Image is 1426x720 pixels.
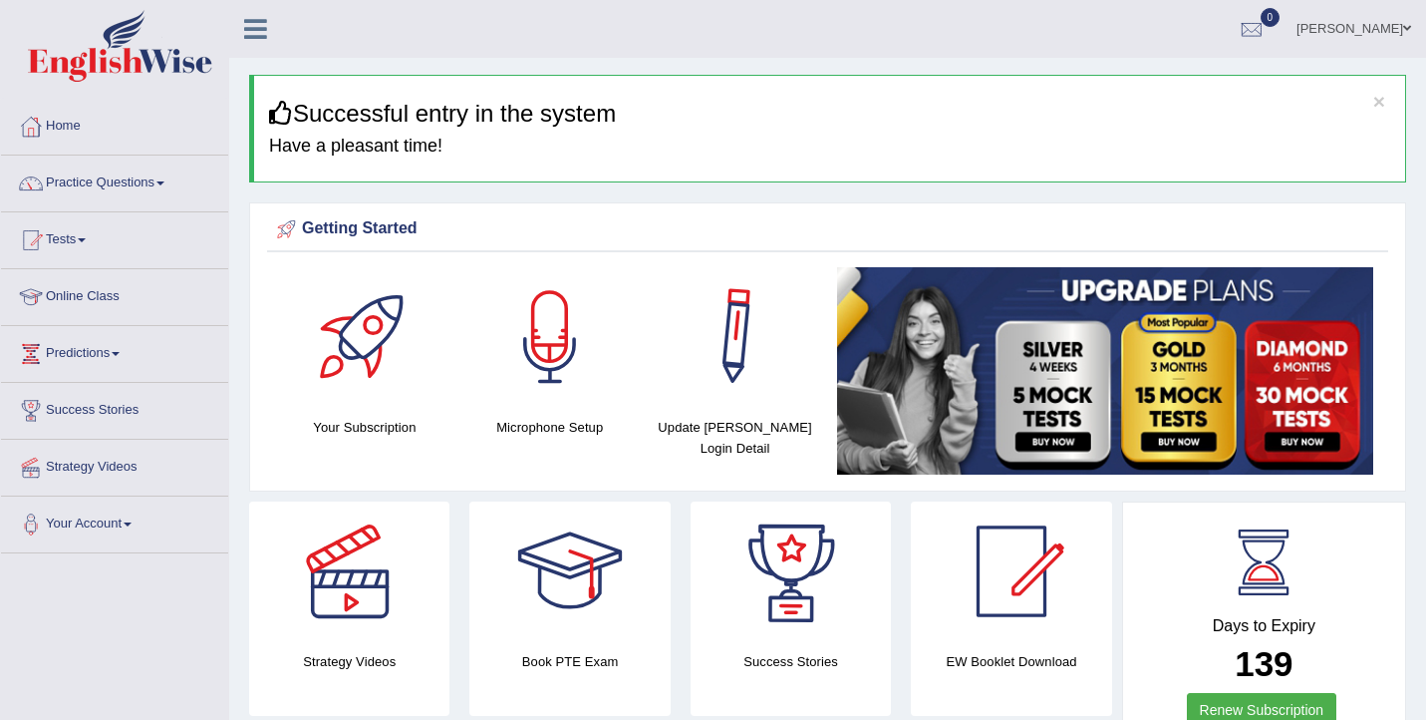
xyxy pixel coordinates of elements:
[1,212,228,262] a: Tests
[1373,91,1385,112] button: ×
[467,417,633,438] h4: Microphone Setup
[1,269,228,319] a: Online Class
[1,156,228,205] a: Practice Questions
[469,651,670,672] h4: Book PTE Exam
[269,101,1390,127] h3: Successful entry in the system
[691,651,891,672] h4: Success Stories
[1261,8,1281,27] span: 0
[837,267,1373,475] img: small5.jpg
[1,326,228,376] a: Predictions
[1,440,228,490] a: Strategy Videos
[1,497,228,546] a: Your Account
[1,383,228,433] a: Success Stories
[282,417,447,438] h4: Your Subscription
[249,651,449,672] h4: Strategy Videos
[1235,644,1292,683] b: 139
[1,99,228,149] a: Home
[272,214,1383,244] div: Getting Started
[1145,617,1383,635] h4: Days to Expiry
[269,137,1390,157] h4: Have a pleasant time!
[911,651,1111,672] h4: EW Booklet Download
[653,417,818,459] h4: Update [PERSON_NAME] Login Detail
